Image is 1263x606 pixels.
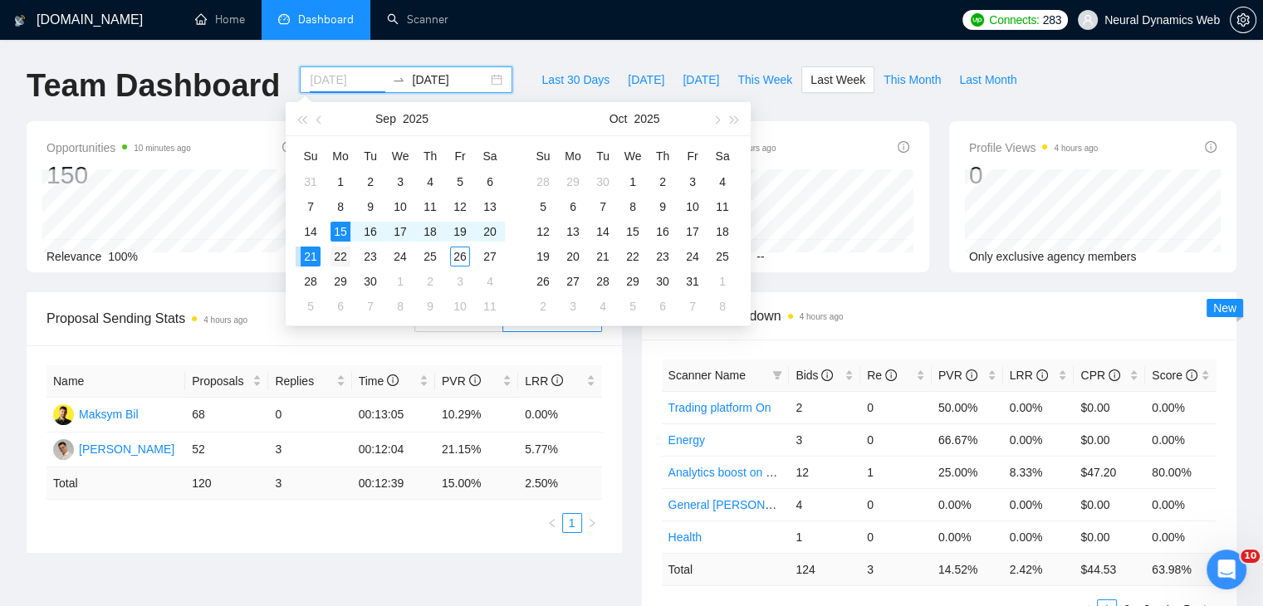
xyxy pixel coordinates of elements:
[420,222,440,242] div: 18
[355,244,385,269] td: 2025-09-23
[330,247,350,266] div: 22
[278,13,290,25] span: dashboard
[330,222,350,242] div: 15
[412,71,487,89] input: End date
[969,159,1099,191] div: 0
[475,244,505,269] td: 2025-09-27
[387,12,448,27] a: searchScanner
[563,296,583,316] div: 3
[1109,369,1120,381] span: info-circle
[392,73,405,86] span: swap-right
[420,247,440,266] div: 25
[1036,369,1048,381] span: info-circle
[355,269,385,294] td: 2025-09-30
[683,296,702,316] div: 7
[475,269,505,294] td: 2025-10-04
[355,169,385,194] td: 2025-09-02
[326,143,355,169] th: Mo
[330,197,350,217] div: 8
[551,374,563,386] span: info-circle
[392,73,405,86] span: to
[390,296,410,316] div: 8
[558,244,588,269] td: 2025-10-20
[867,369,897,382] span: Re
[587,518,597,528] span: right
[450,247,470,266] div: 26
[528,294,558,319] td: 2025-11-02
[885,369,897,381] span: info-circle
[390,222,410,242] div: 17
[1230,7,1256,33] button: setting
[558,294,588,319] td: 2025-11-03
[385,169,415,194] td: 2025-09-03
[355,194,385,219] td: 2025-09-09
[415,269,445,294] td: 2025-10-02
[310,71,385,89] input: Start date
[623,222,643,242] div: 15
[326,244,355,269] td: 2025-09-22
[623,247,643,266] div: 22
[932,423,1003,456] td: 66.67%
[282,141,294,153] span: info-circle
[971,13,984,27] img: upwork-logo.png
[185,365,268,398] th: Proposals
[415,194,445,219] td: 2025-09-11
[360,247,380,266] div: 23
[387,374,399,386] span: info-circle
[673,66,728,93] button: [DATE]
[623,172,643,192] div: 1
[528,194,558,219] td: 2025-10-05
[445,143,475,169] th: Fr
[420,271,440,291] div: 2
[593,271,613,291] div: 28
[301,247,321,266] div: 21
[648,143,678,169] th: Th
[79,405,139,423] div: Maksym Bil
[355,219,385,244] td: 2025-09-16
[668,369,746,382] span: Scanner Name
[528,169,558,194] td: 2025-09-28
[563,172,583,192] div: 29
[296,294,326,319] td: 2025-10-05
[1152,369,1197,382] span: Score
[653,247,673,266] div: 23
[1080,369,1119,382] span: CPR
[712,172,732,192] div: 4
[480,247,500,266] div: 27
[756,250,764,263] span: --
[296,194,326,219] td: 2025-09-07
[420,296,440,316] div: 9
[653,296,673,316] div: 6
[480,271,500,291] div: 4
[385,269,415,294] td: 2025-10-01
[728,66,801,93] button: This Week
[326,194,355,219] td: 2025-09-08
[435,398,518,433] td: 10.29%
[732,144,776,153] time: 4 hours ago
[683,247,702,266] div: 24
[1043,11,1061,29] span: 283
[989,11,1039,29] span: Connects:
[789,423,860,456] td: 3
[1145,423,1216,456] td: 0.00%
[450,172,470,192] div: 5
[623,296,643,316] div: 5
[562,513,582,533] li: 1
[588,194,618,219] td: 2025-10-07
[678,143,707,169] th: Fr
[683,271,702,291] div: 31
[653,271,673,291] div: 30
[533,247,553,266] div: 19
[533,172,553,192] div: 28
[390,271,410,291] div: 1
[969,138,1099,158] span: Profile Views
[47,250,101,263] span: Relevance
[518,398,601,433] td: 0.00%
[938,369,977,382] span: PVR
[795,369,833,382] span: Bids
[268,433,351,467] td: 3
[360,271,380,291] div: 30
[475,169,505,194] td: 2025-09-06
[403,102,428,135] button: 2025
[547,518,557,528] span: left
